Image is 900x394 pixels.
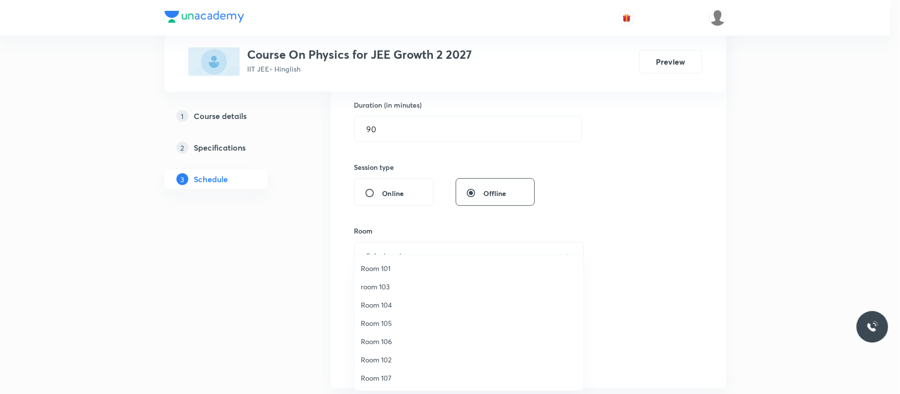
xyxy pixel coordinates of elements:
span: Room 107 [361,373,577,383]
span: room 103 [361,281,577,292]
span: Room 106 [361,336,577,347]
span: Room 105 [361,318,577,328]
span: Room 101 [361,263,577,274]
span: Room 102 [361,355,577,365]
span: Room 104 [361,300,577,310]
